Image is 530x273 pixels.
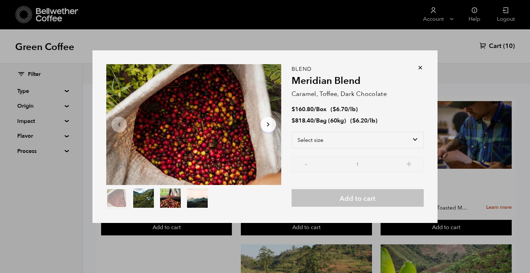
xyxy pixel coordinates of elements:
[352,117,356,125] span: $
[367,117,375,125] span: /lb
[314,105,316,113] span: /
[292,105,314,113] bdi: 160.80
[316,117,346,125] span: Bag (60kg)
[331,105,358,113] span: ( )
[348,105,356,113] span: /lb
[292,189,424,207] button: Add to cart
[350,117,377,125] span: ( )
[292,105,295,113] span: $
[316,105,326,113] span: Box
[333,105,336,113] span: $
[314,117,316,125] span: /
[292,75,424,87] h2: Meridian Blend
[292,89,424,99] p: Caramel, Toffee, Dark Chocolate
[333,105,348,113] bdi: 6.70
[405,160,413,167] button: +
[292,117,295,125] span: $
[302,160,311,167] button: -
[292,117,314,125] bdi: 818.40
[352,117,367,125] bdi: 6.20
